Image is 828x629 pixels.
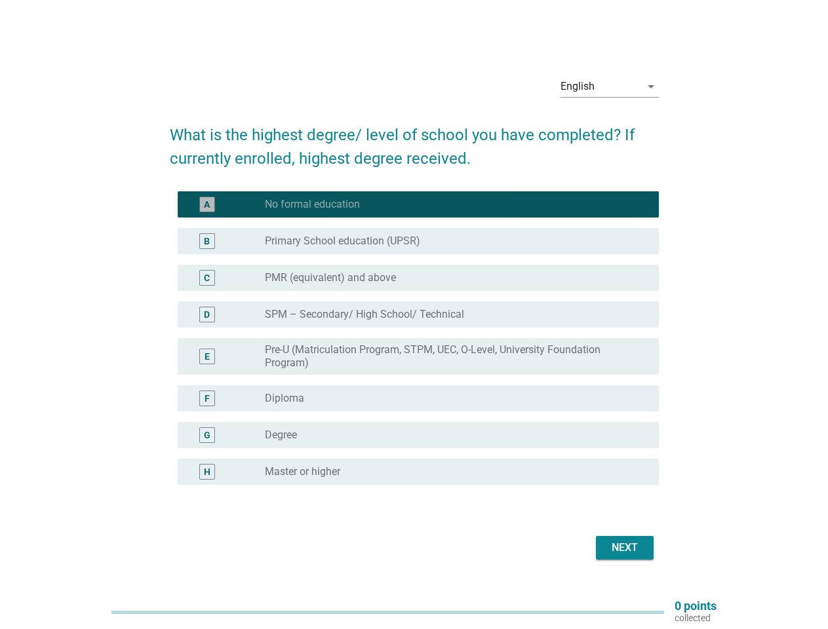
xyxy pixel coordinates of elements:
div: D [204,308,210,322]
label: Primary School education (UPSR) [265,235,420,248]
div: English [561,81,595,92]
label: Master or higher [265,465,340,478]
label: PMR (equivalent) and above [265,271,396,284]
label: SPM – Secondary/ High School/ Technical [265,308,464,321]
div: F [205,392,210,406]
div: B [204,235,210,248]
p: collected [675,612,717,624]
div: Next [606,540,643,556]
button: Next [596,536,654,560]
label: Pre-U (Matriculation Program, STPM, UEC, O-Level, University Foundation Program) [265,343,638,370]
p: 0 points [675,600,717,612]
h2: What is the highest degree/ level of school you have completed? If currently enrolled, highest de... [170,110,659,170]
div: G [204,429,210,442]
i: arrow_drop_down [643,79,659,94]
div: A [204,198,210,212]
div: H [204,465,210,479]
div: E [205,350,210,364]
label: Diploma [265,392,304,405]
div: C [204,271,210,285]
label: No formal education [265,198,360,211]
label: Degree [265,429,297,442]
